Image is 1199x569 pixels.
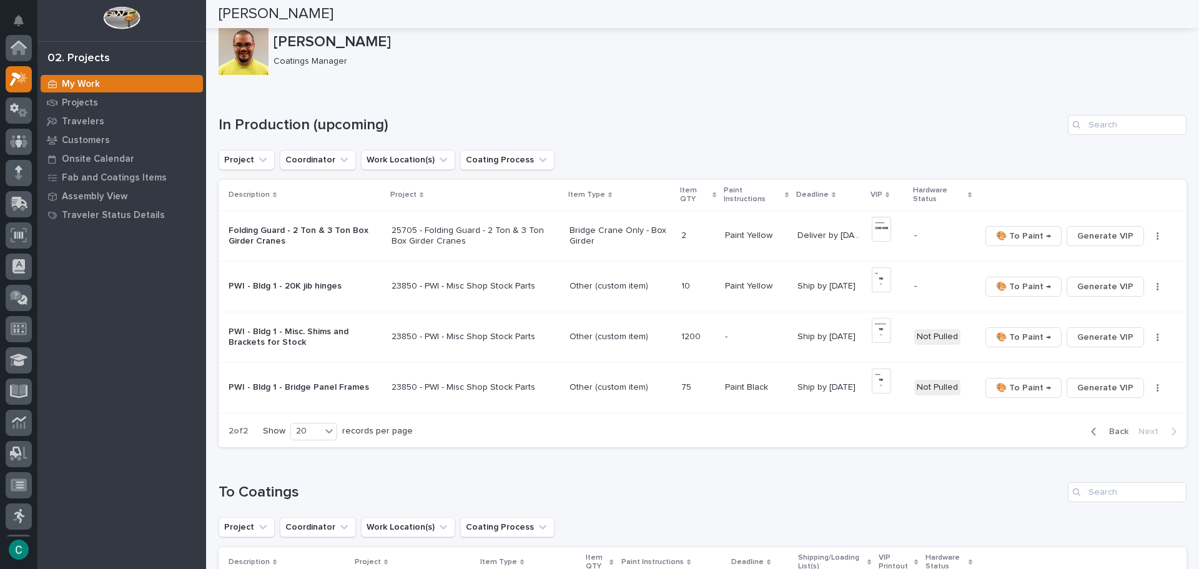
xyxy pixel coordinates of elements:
[797,228,864,241] p: Deliver by 10/6/25
[985,378,1062,398] button: 🎨 To Paint →
[37,205,206,224] a: Traveler Status Details
[1138,426,1166,437] span: Next
[392,225,559,247] p: 25705 - Folding Guard - 2 Ton & 3 Ton Box Girder Cranes
[361,517,455,537] button: Work Location(s)
[914,230,971,241] p: -
[570,382,672,393] p: Other (custom item)
[1077,229,1133,244] span: Generate VIP
[797,279,858,292] p: Ship by [DATE]
[797,329,858,342] p: Ship by [DATE]
[570,332,672,342] p: Other (custom item)
[219,261,1187,312] tr: PWI - Bldg 1 - 20K jib hinges23850 - PWI - Misc Shop Stock PartsOther (custom item)1010 Paint Yel...
[229,281,382,292] p: PWI - Bldg 1 - 20K jib hinges
[725,380,771,393] p: Paint Black
[37,168,206,187] a: Fab and Coatings Items
[219,517,275,537] button: Project
[570,225,672,247] p: Bridge Crane Only - Box Girder
[681,279,693,292] p: 10
[229,225,382,247] p: Folding Guard - 2 Ton & 3 Ton Box Girder Cranes
[680,184,709,207] p: Item QTY
[568,188,605,202] p: Item Type
[342,426,413,437] p: records per page
[37,93,206,112] a: Projects
[392,332,559,342] p: 23850 - PWI - Misc Shop Stock Parts
[219,483,1063,502] h1: To Coatings
[6,7,32,34] button: Notifications
[996,330,1051,345] span: 🎨 To Paint →
[355,555,381,569] p: Project
[797,380,858,393] p: Ship by [DATE]
[16,15,32,35] div: Notifications
[914,380,960,395] div: Not Pulled
[229,382,382,393] p: PWI - Bldg 1 - Bridge Panel Frames
[1067,327,1144,347] button: Generate VIP
[62,172,167,184] p: Fab and Coatings Items
[681,380,694,393] p: 75
[274,33,1182,51] p: [PERSON_NAME]
[280,517,356,537] button: Coordinator
[570,281,672,292] p: Other (custom item)
[219,312,1187,362] tr: PWI - Bldg 1 - Misc. Shims and Brackets for Stock23850 - PWI - Misc Shop Stock PartsOther (custom...
[996,380,1051,395] span: 🎨 To Paint →
[1133,426,1187,437] button: Next
[985,327,1062,347] button: 🎨 To Paint →
[1077,279,1133,294] span: Generate VIP
[390,188,417,202] p: Project
[985,226,1062,246] button: 🎨 To Paint →
[280,150,356,170] button: Coordinator
[47,52,110,66] div: 02. Projects
[681,329,703,342] p: 1200
[274,56,1177,67] p: Coatings Manager
[37,131,206,149] a: Customers
[229,555,270,569] p: Description
[219,5,333,23] h2: [PERSON_NAME]
[681,228,689,241] p: 2
[1077,330,1133,345] span: Generate VIP
[219,210,1187,261] tr: Folding Guard - 2 Ton & 3 Ton Box Girder Cranes25705 - Folding Guard - 2 Ton & 3 Ton Box Girder C...
[103,6,140,29] img: Workspace Logo
[62,154,134,165] p: Onsite Calendar
[796,188,829,202] p: Deadline
[219,416,258,447] p: 2 of 2
[37,112,206,131] a: Travelers
[621,555,684,569] p: Paint Instructions
[1067,378,1144,398] button: Generate VIP
[62,79,100,90] p: My Work
[871,188,882,202] p: VIP
[229,327,382,348] p: PWI - Bldg 1 - Misc. Shims and Brackets for Stock
[1102,426,1128,437] span: Back
[1067,277,1144,297] button: Generate VIP
[725,329,730,342] p: -
[914,329,960,345] div: Not Pulled
[361,150,455,170] button: Work Location(s)
[1081,426,1133,437] button: Back
[62,116,104,127] p: Travelers
[263,426,285,437] p: Show
[1067,226,1144,246] button: Generate VIP
[62,135,110,146] p: Customers
[219,362,1187,413] tr: PWI - Bldg 1 - Bridge Panel Frames23850 - PWI - Misc Shop Stock PartsOther (custom item)7575 Pain...
[291,425,321,438] div: 20
[460,517,555,537] button: Coating Process
[392,281,559,292] p: 23850 - PWI - Misc Shop Stock Parts
[460,150,555,170] button: Coating Process
[62,210,165,221] p: Traveler Status Details
[219,116,1063,134] h1: In Production (upcoming)
[725,279,775,292] p: Paint Yellow
[996,229,1051,244] span: 🎨 To Paint →
[480,555,517,569] p: Item Type
[392,382,559,393] p: 23850 - PWI - Misc Shop Stock Parts
[37,187,206,205] a: Assembly View
[62,97,98,109] p: Projects
[1068,482,1187,502] input: Search
[996,279,1051,294] span: 🎨 To Paint →
[724,184,782,207] p: Paint Instructions
[731,555,764,569] p: Deadline
[985,277,1062,297] button: 🎨 To Paint →
[37,149,206,168] a: Onsite Calendar
[1068,115,1187,135] input: Search
[62,191,127,202] p: Assembly View
[1077,380,1133,395] span: Generate VIP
